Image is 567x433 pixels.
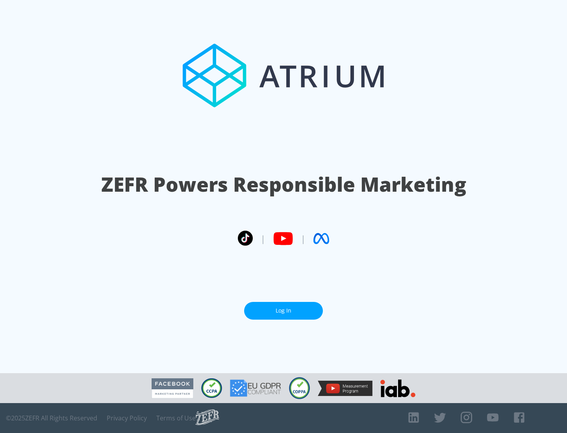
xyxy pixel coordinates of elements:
span: © 2025 ZEFR All Rights Reserved [6,414,97,422]
img: GDPR Compliant [230,379,281,397]
a: Log In [244,302,323,320]
a: Privacy Policy [107,414,147,422]
a: Terms of Use [156,414,196,422]
img: YouTube Measurement Program [318,381,372,396]
h1: ZEFR Powers Responsible Marketing [101,171,466,198]
img: IAB [380,379,415,397]
span: | [301,233,306,244]
span: | [261,233,265,244]
img: CCPA Compliant [201,378,222,398]
img: COPPA Compliant [289,377,310,399]
img: Facebook Marketing Partner [152,378,193,398]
